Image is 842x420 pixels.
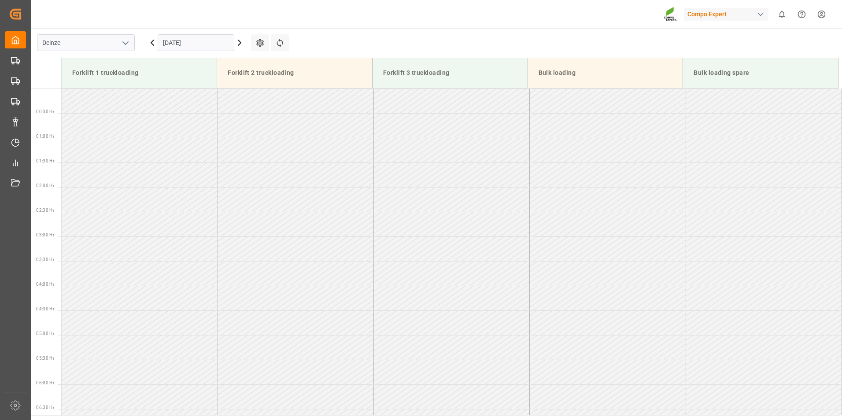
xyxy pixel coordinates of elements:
[36,208,54,213] span: 02:30 Hr
[36,405,54,410] span: 06:30 Hr
[158,34,234,51] input: DD.MM.YYYY
[36,183,54,188] span: 02:00 Hr
[36,356,54,361] span: 05:30 Hr
[535,65,676,81] div: Bulk loading
[37,34,135,51] input: Type to search/select
[664,7,678,22] img: Screenshot%202023-09-29%20at%2010.02.21.png_1712312052.png
[36,380,54,385] span: 06:00 Hr
[690,65,831,81] div: Bulk loading spare
[224,65,365,81] div: Forklift 2 truckloading
[684,8,768,21] div: Compo Expert
[36,257,54,262] span: 03:30 Hr
[36,134,54,139] span: 01:00 Hr
[36,331,54,336] span: 05:00 Hr
[772,4,792,24] button: show 0 new notifications
[69,65,210,81] div: Forklift 1 truckloading
[36,282,54,287] span: 04:00 Hr
[36,306,54,311] span: 04:30 Hr
[380,65,521,81] div: Forklift 3 truckloading
[118,36,132,50] button: open menu
[36,158,54,163] span: 01:30 Hr
[684,6,772,22] button: Compo Expert
[36,109,54,114] span: 00:30 Hr
[36,232,54,237] span: 03:00 Hr
[792,4,812,24] button: Help Center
